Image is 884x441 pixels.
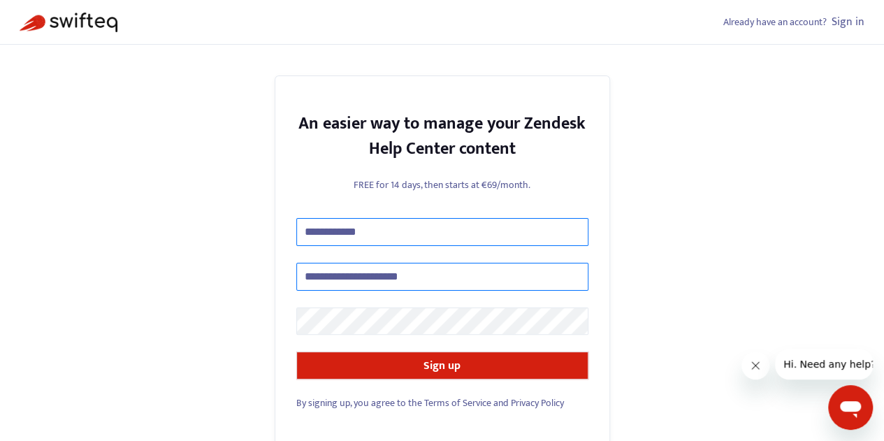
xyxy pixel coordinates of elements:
[296,178,588,192] p: FREE for 14 days, then starts at €69/month.
[296,352,588,379] button: Sign up
[296,396,588,410] div: and
[828,385,873,430] iframe: Button to launch messaging window
[8,10,101,21] span: Hi. Need any help?
[723,14,827,30] span: Already have an account?
[296,395,422,411] span: By signing up, you agree to the
[832,13,864,31] a: Sign in
[423,356,461,375] strong: Sign up
[741,352,769,379] iframe: Close message
[424,395,491,411] a: Terms of Service
[298,110,586,163] strong: An easier way to manage your Zendesk Help Center content
[511,395,564,411] a: Privacy Policy
[775,349,873,379] iframe: Message from company
[20,13,117,32] img: Swifteq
